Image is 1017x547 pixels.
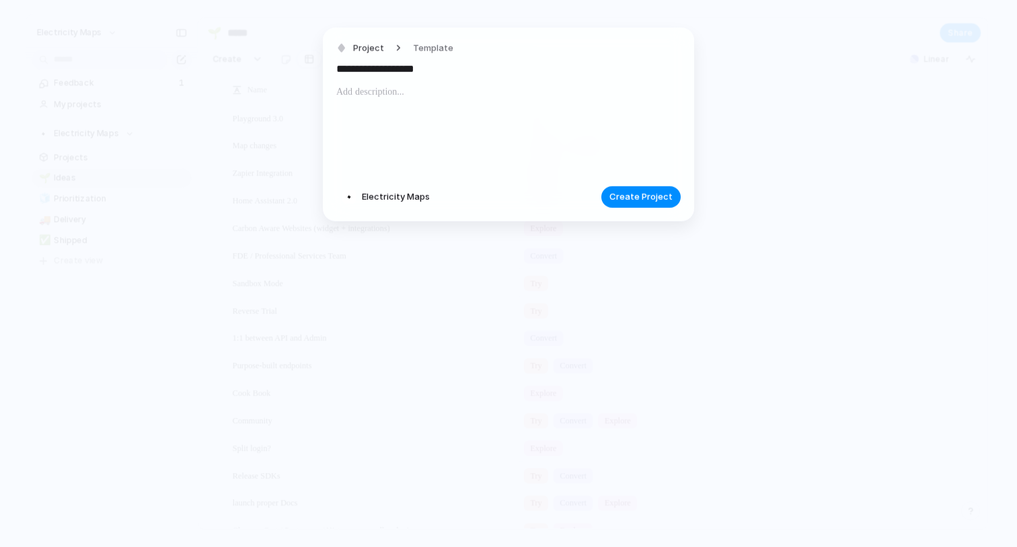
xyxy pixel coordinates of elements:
span: Create Project [609,190,673,204]
button: Create Project [601,186,681,208]
span: Project [353,41,384,54]
span: Template [413,41,453,54]
button: Template [405,38,461,58]
span: Electricity Maps [362,190,430,204]
button: Project [333,38,388,58]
